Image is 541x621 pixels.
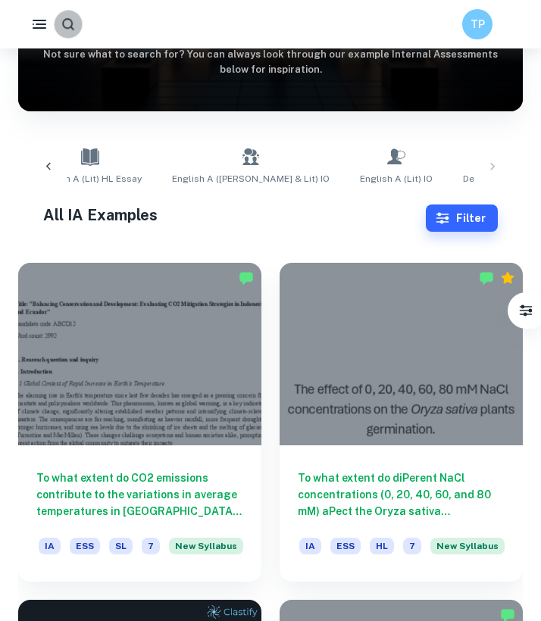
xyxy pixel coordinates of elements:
[70,538,100,554] span: ESS
[299,538,321,554] span: IA
[430,538,505,563] div: Starting from the May 2026 session, the ESS IA requirements have changed. We created this exempla...
[511,295,541,326] button: Filter
[370,538,394,554] span: HL
[426,204,498,232] button: Filter
[172,172,330,186] span: English A ([PERSON_NAME] & Lit) IO
[142,538,160,554] span: 7
[360,172,433,186] span: English A (Lit) IO
[330,538,361,554] span: ESS
[38,172,142,186] span: English A (Lit) HL Essay
[430,538,505,554] span: New Syllabus
[500,270,515,286] div: Premium
[39,538,61,554] span: IA
[169,538,243,563] div: Starting from the May 2026 session, the ESS IA requirements have changed. We created this exempla...
[403,538,421,554] span: 7
[18,263,261,582] a: To what extent do CO2 emissions contribute to the variations in average temperatures in [GEOGRAPH...
[469,16,486,33] h6: TP
[239,270,254,286] img: Marked
[462,9,493,39] button: TP
[36,470,243,520] h6: To what extent do CO2 emissions contribute to the variations in average temperatures in [GEOGRAPH...
[43,204,425,226] h1: All IA Examples
[298,470,505,520] h6: To what extent do diPerent NaCl concentrations (0, 20, 40, 60, and 80 mM) aPect the Oryza sativa ...
[169,538,243,554] span: New Syllabus
[280,263,523,582] a: To what extent do diPerent NaCl concentrations (0, 20, 40, 60, and 80 mM) aPect the Oryza sativa ...
[18,47,523,78] h6: Not sure what to search for? You can always look through our example Internal Assessments below f...
[109,538,133,554] span: SL
[479,270,494,286] img: Marked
